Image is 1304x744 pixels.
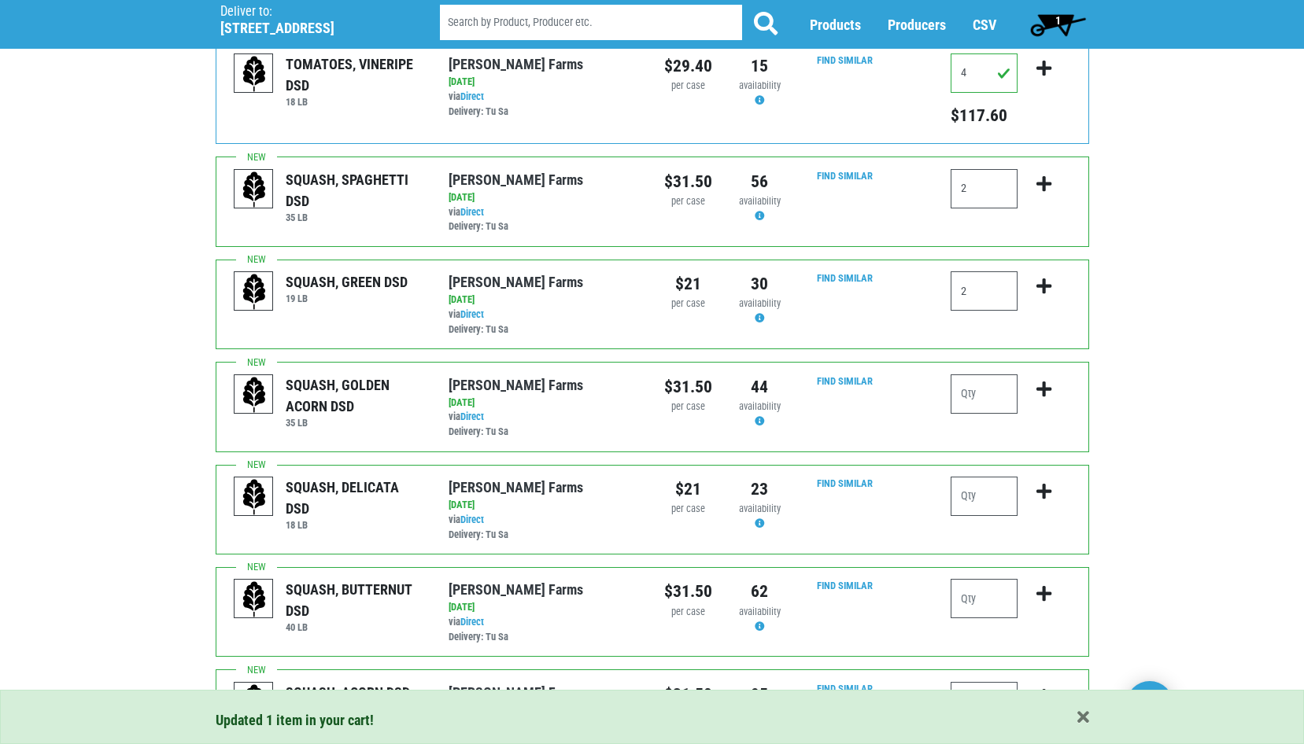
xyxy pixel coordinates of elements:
[449,377,583,393] a: [PERSON_NAME] Farms
[449,684,583,701] a: [PERSON_NAME] Farms
[817,375,873,387] a: Find Similar
[235,683,274,722] img: placeholder-variety-43d6402dacf2d531de610a020419775a.svg
[739,400,781,412] span: availability
[449,615,640,645] div: via
[736,169,784,194] div: 56
[951,53,1018,93] input: Qty
[235,375,274,414] img: placeholder-variety-43d6402dacf2d531de610a020419775a.svg
[286,271,408,293] div: SQUASH, GREEN DSD
[664,271,712,296] div: $21
[888,17,946,33] a: Producers
[817,272,873,284] a: Find Similar
[1023,9,1093,40] a: 1
[460,90,484,102] a: Direct
[817,683,873,694] a: Find Similar
[449,190,640,205] div: [DATE]
[286,374,425,417] div: SQUASH, GOLDEN ACORN DSD
[449,479,583,495] a: [PERSON_NAME] Farms
[286,519,425,531] h6: 18 LB
[1055,14,1061,27] span: 1
[664,53,712,79] div: $29.40
[286,53,425,96] div: TOMATOES, VINERIPE DSD
[951,477,1018,516] input: Qty
[235,272,274,311] img: placeholder-variety-43d6402dacf2d531de610a020419775a.svg
[449,90,640,120] div: via
[235,477,274,517] img: placeholder-variety-43d6402dacf2d531de610a020419775a.svg
[449,513,640,543] div: via
[664,579,712,604] div: $31.50
[449,600,640,615] div: [DATE]
[449,581,583,598] a: [PERSON_NAME] Farms
[220,20,400,37] h5: [STREET_ADDRESS]
[460,514,484,525] a: Direct
[736,682,784,707] div: 95
[235,580,274,619] img: placeholder-variety-43d6402dacf2d531de610a020419775a.svg
[664,296,712,311] div: per case
[736,53,784,79] div: 15
[664,169,712,194] div: $31.50
[449,396,640,411] div: [DATE]
[449,308,640,337] div: via
[817,580,873,591] a: Find Similar
[951,374,1018,414] input: Qty
[449,425,640,440] div: Delivery: Tu Sa
[440,5,742,40] input: Search by Product, Producer etc.
[739,79,781,91] span: availability
[449,410,640,440] div: via
[739,606,781,617] span: availability
[460,308,484,320] a: Direct
[449,205,640,235] div: via
[460,411,484,422] a: Direct
[286,417,425,429] h6: 35 LB
[286,682,410,703] div: SQUASH, ACORN DSD
[817,477,873,489] a: Find Similar
[460,206,484,218] a: Direct
[664,79,712,94] div: per case
[736,477,784,502] div: 23
[286,477,425,519] div: SQUASH, DELICATA DSD
[736,374,784,400] div: 44
[220,4,400,20] p: Deliver to:
[235,170,274,209] img: placeholder-variety-43d6402dacf2d531de610a020419775a.svg
[739,297,781,309] span: availability
[664,194,712,209] div: per case
[664,374,712,400] div: $31.50
[449,274,583,290] a: [PERSON_NAME] Farms
[235,54,274,94] img: placeholder-variety-43d6402dacf2d531de610a020419775a.svg
[449,56,583,72] a: [PERSON_NAME] Farms
[664,682,712,707] div: $31.50
[664,605,712,620] div: per case
[664,477,712,502] div: $21
[951,169,1018,208] input: Qty
[449,171,583,188] a: [PERSON_NAME] Farms
[449,322,640,337] div: Delivery: Tu Sa
[739,195,781,207] span: availability
[286,169,425,212] div: SQUASH, SPAGHETTI DSD
[664,502,712,517] div: per case
[736,271,784,296] div: 30
[449,498,640,513] div: [DATE]
[286,579,425,621] div: SQUASH, BUTTERNUT DSD
[286,96,425,108] h6: 18 LB
[449,219,640,234] div: Delivery: Tu Sa
[664,400,712,414] div: per case
[739,503,781,514] span: availability
[286,621,425,633] h6: 40 LB
[286,293,408,304] h6: 19 LB
[951,271,1018,311] input: Qty
[449,293,640,308] div: [DATE]
[286,212,425,223] h6: 35 LB
[951,682,1018,721] input: Qty
[810,17,861,33] a: Products
[449,630,640,645] div: Delivery: Tu Sa
[449,105,640,120] div: Delivery: Tu Sa
[973,17,996,33] a: CSV
[449,528,640,543] div: Delivery: Tu Sa
[951,579,1018,618] input: Qty
[449,75,640,90] div: [DATE]
[817,54,873,66] a: Find Similar
[216,709,1089,731] div: Updated 1 item in your cart!
[460,616,484,628] a: Direct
